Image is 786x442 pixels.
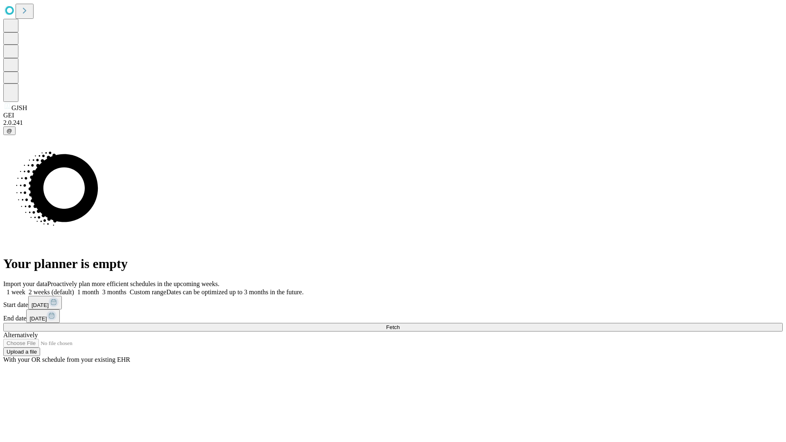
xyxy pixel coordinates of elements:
button: Fetch [3,323,783,331]
span: Fetch [386,324,400,330]
span: GJSH [11,104,27,111]
span: 1 month [77,289,99,295]
span: Import your data [3,280,47,287]
span: Alternatively [3,331,38,338]
h1: Your planner is empty [3,256,783,271]
span: 3 months [102,289,126,295]
button: Upload a file [3,347,40,356]
div: 2.0.241 [3,119,783,126]
button: [DATE] [28,296,62,309]
span: @ [7,128,12,134]
div: GEI [3,112,783,119]
span: Custom range [130,289,166,295]
span: [DATE] [32,302,49,308]
button: @ [3,126,16,135]
span: [DATE] [29,316,47,322]
span: Dates can be optimized up to 3 months in the future. [166,289,303,295]
button: [DATE] [26,309,60,323]
span: 1 week [7,289,25,295]
div: Start date [3,296,783,309]
span: With your OR schedule from your existing EHR [3,356,130,363]
span: 2 weeks (default) [29,289,74,295]
div: End date [3,309,783,323]
span: Proactively plan more efficient schedules in the upcoming weeks. [47,280,219,287]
